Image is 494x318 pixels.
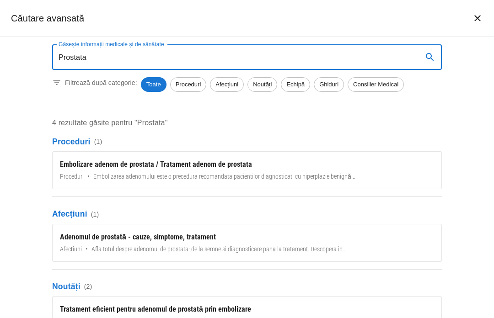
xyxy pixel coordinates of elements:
span: ( 1 ) [94,137,102,146]
button: search [419,46,441,68]
a: Embolizare adenom de prostata / Tratament adenom de prostataProceduri•Embolizarea adenomului este... [52,151,442,189]
p: Noutăți [52,281,442,292]
span: Ghiduri [314,80,344,89]
span: • [86,244,88,254]
span: Afla totul despre adenomul de prostata: de la semne si diagnosticare pana la tratament. Descopera... [91,244,347,254]
div: Embolizare adenom de prostata / Tratament adenom de prostata [60,159,434,170]
button: închide căutarea [467,7,489,29]
div: Echipă [281,77,310,92]
p: 4 rezultate găsite pentru "Prostata" [52,117,442,128]
span: Toate [141,80,166,89]
div: Noutăți [247,77,277,92]
span: ( 1 ) [91,210,99,219]
div: Afecțiuni [210,77,244,92]
div: Ghiduri [314,77,344,92]
span: Proceduri [171,80,206,89]
span: Consilier Medical [348,80,403,89]
p: Afecțiuni [52,208,442,220]
p: Filtrează după categorie: [65,78,137,87]
div: Proceduri [170,77,207,92]
div: Tratament eficient pentru adenomul de prostată prin embolizare [60,304,434,315]
span: Afecțiuni [60,244,82,254]
label: Găsește informații medicale și de sănătate [59,40,164,48]
span: Noutăți [248,80,277,89]
a: Adenomul de prostată - cauze, simptome, tratamentAfecțiuni•Afla totul despre adenomul de prostata... [52,224,442,262]
input: Introduceți un termen pentru căutare... [52,44,415,70]
span: Echipă [281,80,310,89]
div: Toate [141,77,166,92]
span: Afecțiuni [210,80,243,89]
span: • [87,172,90,181]
span: Embolizarea adenomului este o precedura recomandata pacientilor diagnosticati cu hiperplazie beni... [93,172,355,181]
div: Consilier Medical [348,77,404,92]
span: ( 2 ) [84,282,92,291]
h2: Căutare avansată [11,11,84,26]
span: Proceduri [60,172,84,181]
div: Adenomul de prostată - cauze, simptome, tratament [60,232,434,243]
p: Proceduri [52,136,442,148]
